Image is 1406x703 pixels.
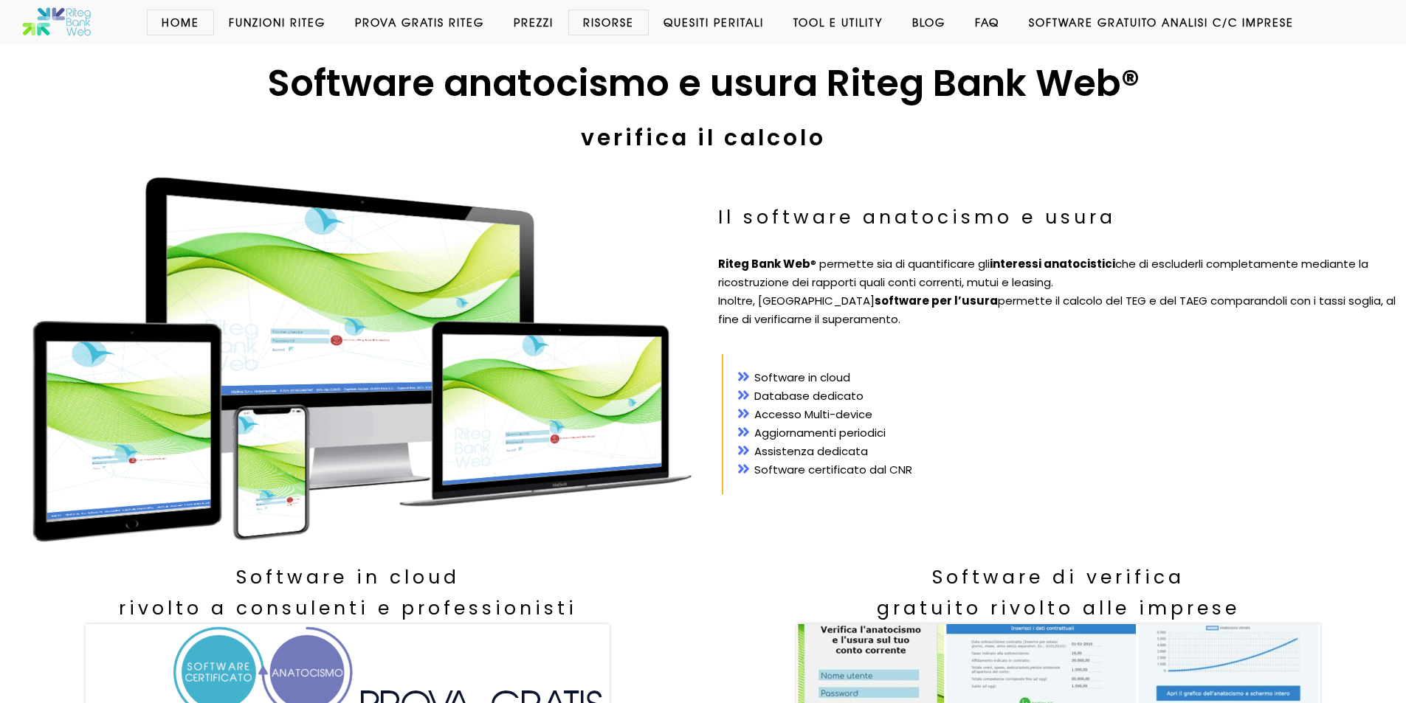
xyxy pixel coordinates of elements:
li: Software certificato dal CNR [738,461,1381,479]
a: Home [147,15,214,30]
strong: Riteg Bank Web [718,256,810,271]
a: Tool e Utility [779,15,897,30]
h1: Software anatocismo e usura Riteg Bank Web® [15,59,1391,108]
a: Quesiti Peritali [649,15,779,30]
img: Software anatocismo e usura bancaria [22,7,92,37]
li: Accesso Multi-device [738,406,1381,424]
a: Software GRATUITO analisi c/c imprese [1014,15,1309,30]
li: Software in cloud [738,369,1381,387]
a: Prezzi [499,15,568,30]
li: Aggiornamenti periodici [738,424,1381,443]
strong: software per l’usura [875,293,998,308]
li: Assistenza dedicata [738,443,1381,461]
a: Prova Gratis Riteg [340,15,499,30]
a: Blog [897,15,960,30]
a: Risorse [568,15,649,30]
h3: Il software anatocismo e usura [718,202,1399,233]
h2: verifica il calcolo [15,118,1391,158]
strong: interessi anatocistici [990,256,1115,271]
a: Funzioni Riteg [214,15,340,30]
li: Database dedicato [738,387,1381,406]
a: Faq [960,15,1014,30]
p: ® permette sia di quantificare gli che di escluderli completamente mediante la ricostruzione dei ... [718,255,1399,329]
img: Il software anatocismo Riteg Bank Web, calcolo e verifica di conto corrente, mutuo e leasing [30,173,695,547]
